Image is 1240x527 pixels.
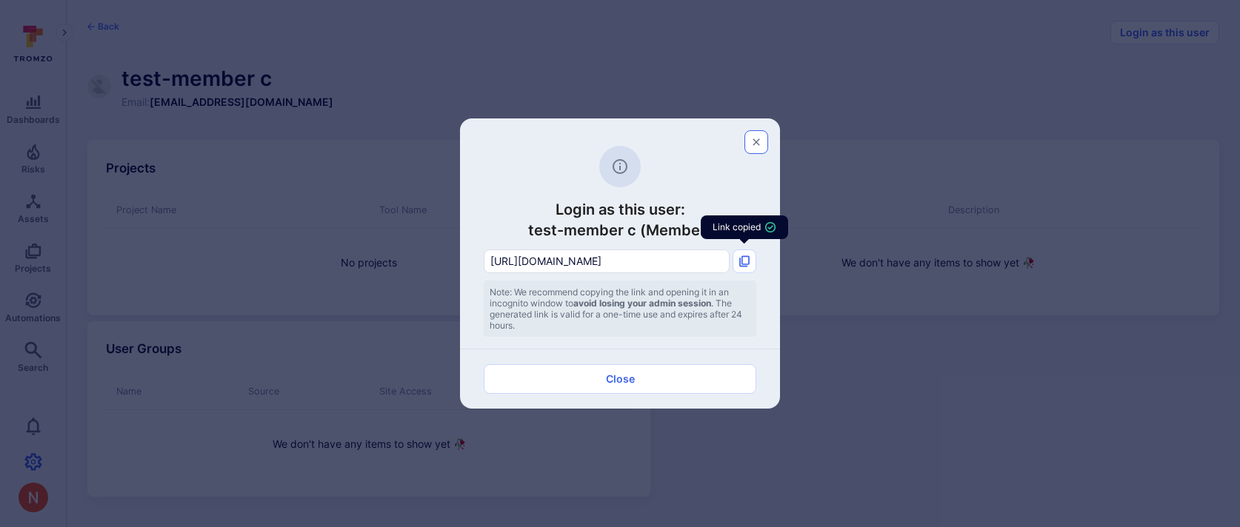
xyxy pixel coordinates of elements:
[733,249,756,273] button: Copy link
[701,215,788,239] div: Link copied
[484,199,756,241] h3: Login as this user: test-member c (Member)
[573,298,711,309] b: avoid losing your admin session
[484,364,756,394] button: Close
[490,286,750,331] span: Note: We recommend copying the link and opening it in an incognito window to . The generated link...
